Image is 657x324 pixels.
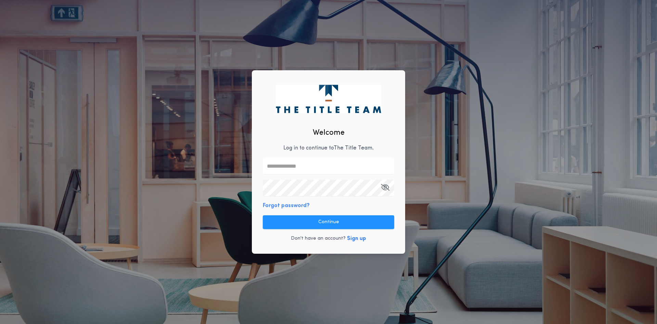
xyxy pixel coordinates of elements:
button: Forgot password? [263,202,310,210]
p: Don't have an account? [291,235,346,242]
button: Continue [263,215,394,229]
h2: Welcome [313,127,345,139]
button: Sign up [347,235,366,243]
p: Log in to continue to The Title Team . [283,144,374,152]
img: logo [276,85,381,113]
